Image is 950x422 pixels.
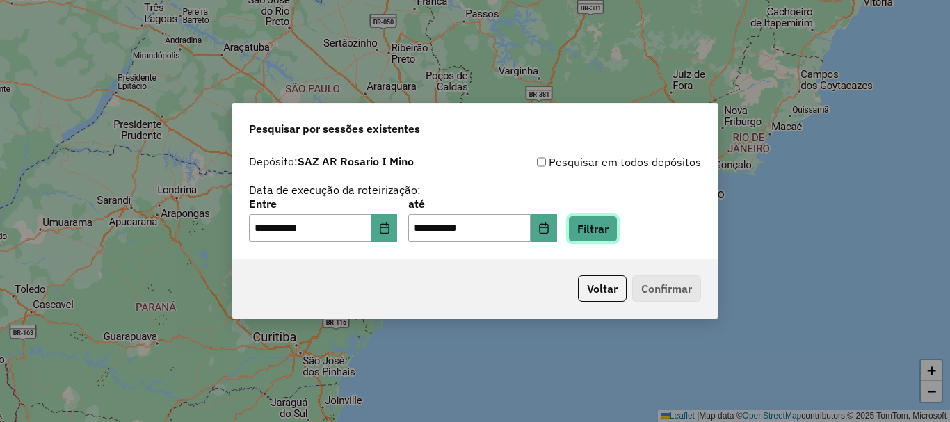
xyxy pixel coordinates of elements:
[249,153,414,170] label: Depósito:
[531,214,557,242] button: Choose Date
[475,154,701,170] div: Pesquisar em todos depósitos
[249,120,420,137] span: Pesquisar por sessões existentes
[408,195,556,212] label: até
[249,195,397,212] label: Entre
[249,181,421,198] label: Data de execução da roteirização:
[578,275,627,302] button: Voltar
[568,216,618,242] button: Filtrar
[371,214,398,242] button: Choose Date
[298,154,414,168] strong: SAZ AR Rosario I Mino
